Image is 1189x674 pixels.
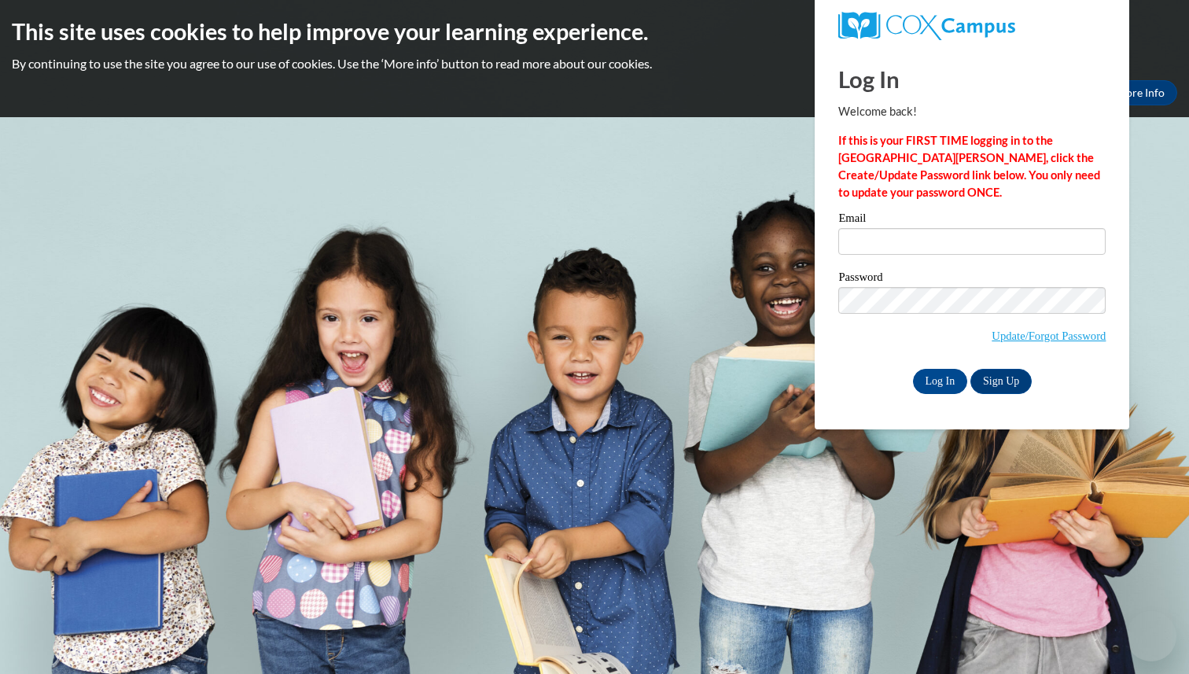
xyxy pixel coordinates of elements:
[838,12,1014,40] img: COX Campus
[838,63,1106,95] h1: Log In
[838,103,1106,120] p: Welcome back!
[12,16,1177,47] h2: This site uses cookies to help improve your learning experience.
[913,369,968,394] input: Log In
[1103,80,1177,105] a: More Info
[838,134,1100,199] strong: If this is your FIRST TIME logging in to the [GEOGRAPHIC_DATA][PERSON_NAME], click the Create/Upd...
[970,369,1032,394] a: Sign Up
[838,271,1106,287] label: Password
[1126,611,1176,661] iframe: Button to launch messaging window
[838,212,1106,228] label: Email
[992,330,1106,342] a: Update/Forgot Password
[12,55,1177,72] p: By continuing to use the site you agree to our use of cookies. Use the ‘More info’ button to read...
[838,12,1106,40] a: COX Campus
